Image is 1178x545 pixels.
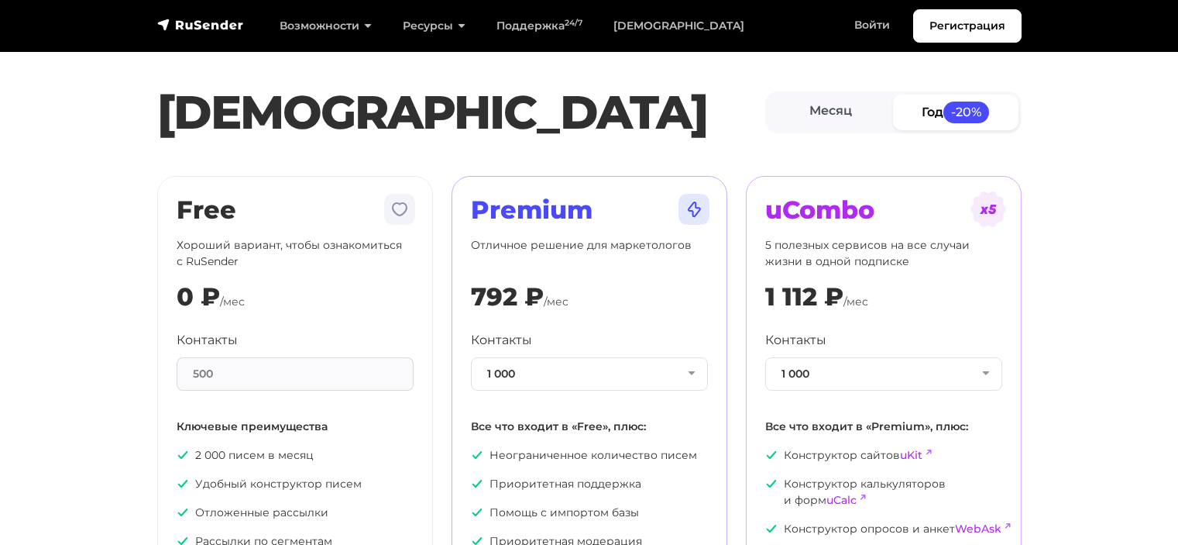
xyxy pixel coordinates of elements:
[177,195,414,225] h2: Free
[381,191,418,228] img: tarif-free.svg
[471,505,708,521] p: Помощь с импортом базы
[471,447,708,464] p: Неограниченное количество писем
[765,449,778,461] img: icon-ok.svg
[768,95,894,129] a: Месяц
[765,419,1002,435] p: Все что входит в «Premium», плюс:
[471,195,708,225] h2: Premium
[177,282,220,312] div: 0 ₽
[913,9,1022,43] a: Регистрация
[471,357,708,391] button: 1 000
[598,10,760,42] a: [DEMOGRAPHIC_DATA]
[955,522,1001,536] a: WebAsk
[471,478,483,490] img: icon-ok.svg
[177,506,189,519] img: icon-ok.svg
[765,447,1002,464] p: Конструктор сайтов
[943,102,990,122] span: -20%
[177,505,414,521] p: Отложенные рассылки
[177,447,414,464] p: 2 000 писем в месяц
[471,237,708,270] p: Отличное решение для маркетологов
[765,237,1002,270] p: 5 полезных сервисов на все случаи жизни в одной подписке
[157,17,244,33] img: RuSender
[765,521,1002,537] p: Конструктор опросов и анкет
[471,476,708,492] p: Приоритетная поддержка
[177,237,414,270] p: Хороший вариант, чтобы ознакомиться с RuSender
[900,448,922,462] a: uKit
[387,10,481,42] a: Ресурсы
[471,449,483,461] img: icon-ok.svg
[471,419,708,435] p: Все что входит в «Free», плюс:
[481,10,598,42] a: Поддержка24/7
[826,493,857,507] a: uCalc
[471,506,483,519] img: icon-ok.svg
[544,295,568,309] span: /мес
[765,282,843,312] div: 1 112 ₽
[765,476,1002,509] p: Конструктор калькуляторов и форм
[839,9,905,41] a: Войти
[177,449,189,461] img: icon-ok.svg
[765,331,826,350] label: Контакты
[565,18,582,28] sup: 24/7
[157,85,765,140] h1: [DEMOGRAPHIC_DATA]
[264,10,387,42] a: Возможности
[765,357,1002,391] button: 1 000
[765,195,1002,225] h2: uCombo
[177,478,189,490] img: icon-ok.svg
[220,295,245,309] span: /мес
[893,95,1018,129] a: Год
[177,331,238,350] label: Контакты
[970,191,1007,228] img: tarif-ucombo.svg
[765,523,778,535] img: icon-ok.svg
[177,476,414,492] p: Удобный конструктор писем
[471,331,532,350] label: Контакты
[675,191,713,228] img: tarif-premium.svg
[471,282,544,312] div: 792 ₽
[765,478,778,490] img: icon-ok.svg
[843,295,868,309] span: /мес
[177,419,414,435] p: Ключевые преимущества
